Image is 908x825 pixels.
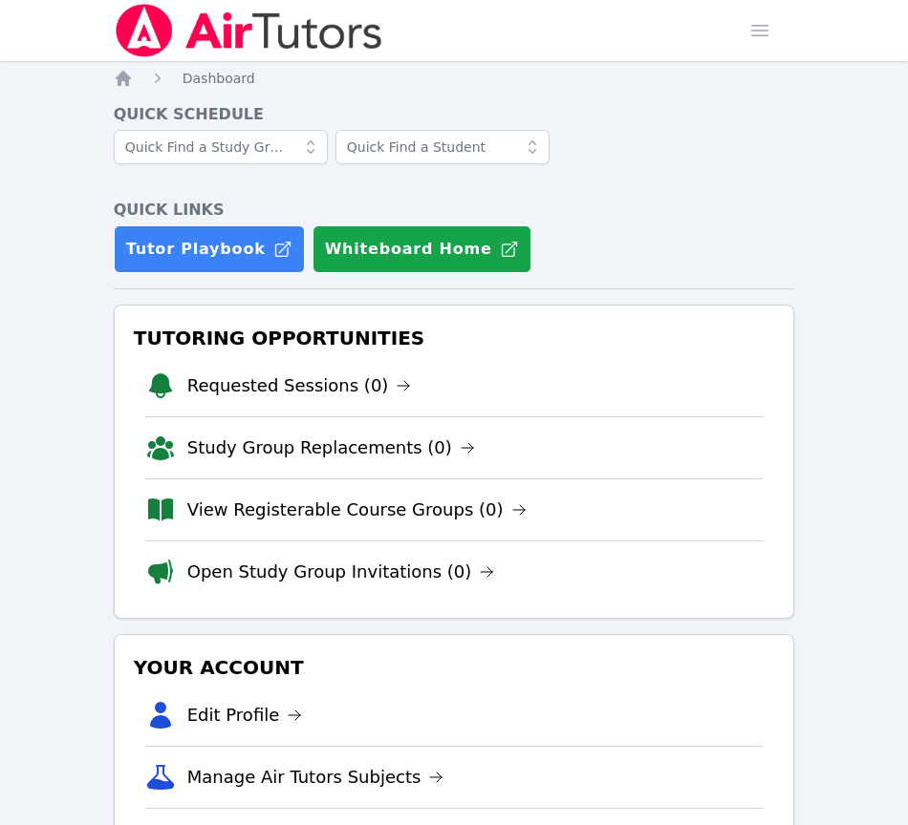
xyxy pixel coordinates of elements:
[114,199,795,222] h4: Quick Links
[187,372,412,399] a: Requested Sessions (0)
[313,225,531,273] button: Whiteboard Home
[187,702,303,729] a: Edit Profile
[114,4,384,57] img: Air Tutors
[114,69,795,88] nav: Breadcrumb
[183,71,255,86] span: Dashboard
[187,434,475,461] a: Study Group Replacements (0)
[187,764,444,791] a: Manage Air Tutors Subjects
[114,103,795,126] h4: Quick Schedule
[130,321,779,355] h3: Tutoring Opportunities
[187,559,495,585] a: Open Study Group Invitations (0)
[187,497,527,523] a: View Registerable Course Groups (0)
[114,130,328,164] input: Quick Find a Study Group
[130,650,779,685] h3: Your Account
[114,225,305,273] a: Tutor Playbook
[335,130,550,164] input: Quick Find a Student
[183,69,255,88] a: Dashboard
